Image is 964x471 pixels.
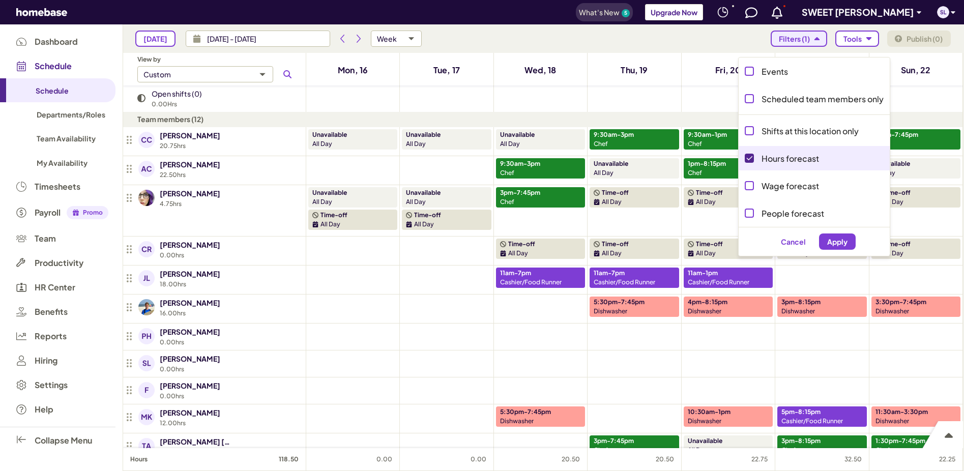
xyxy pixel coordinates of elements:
span: Cancel [781,238,806,246]
p: Events [762,66,788,77]
span: Apply [827,238,848,246]
button: Cancel [773,233,814,250]
p: Shifts at this location only [762,126,859,136]
button: Apply [819,233,856,250]
p: People forecast [762,208,824,219]
p: Hours forecast [762,153,819,164]
p: Scheduled team members only [762,94,884,104]
p: Wage forecast [762,181,819,191]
